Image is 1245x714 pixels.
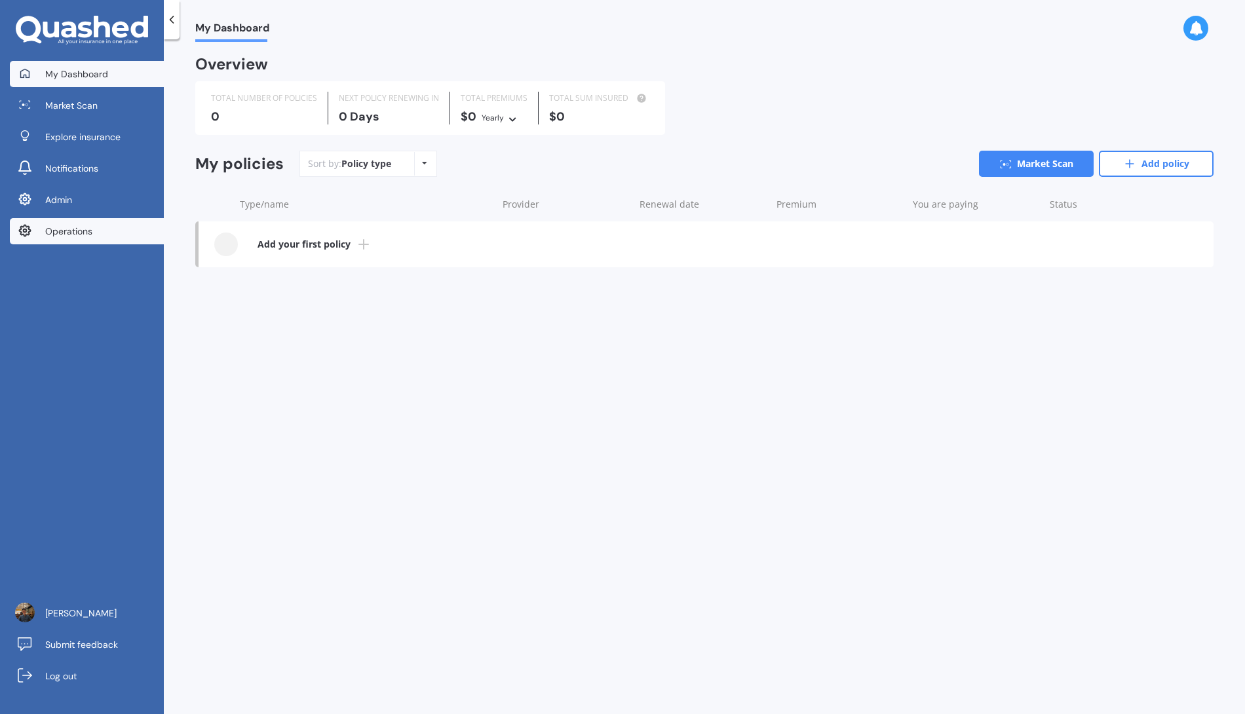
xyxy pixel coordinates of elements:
[10,155,164,181] a: Notifications
[339,92,439,105] div: NEXT POLICY RENEWING IN
[10,218,164,244] a: Operations
[979,151,1094,177] a: Market Scan
[45,669,77,683] span: Log out
[10,600,164,626] a: [PERSON_NAME]
[339,110,439,123] div: 0 Days
[10,61,164,87] a: My Dashboard
[45,225,92,238] span: Operations
[1099,151,1214,177] a: Add policy
[45,638,118,651] span: Submit feedback
[640,198,766,211] div: Renewal date
[308,157,391,170] div: Sort by:
[45,99,98,112] span: Market Scan
[549,110,649,123] div: $0
[45,193,72,206] span: Admin
[10,92,164,119] a: Market Scan
[45,162,98,175] span: Notifications
[503,198,629,211] div: Provider
[461,92,527,105] div: TOTAL PREMIUMS
[10,663,164,689] a: Log out
[211,92,317,105] div: TOTAL NUMBER OF POLICIES
[1050,198,1148,211] div: Status
[482,111,504,124] div: Yearly
[258,238,351,251] b: Add your first policy
[10,631,164,658] a: Submit feedback
[913,198,1039,211] div: You are paying
[45,607,117,620] span: [PERSON_NAME]
[211,110,317,123] div: 0
[195,58,268,71] div: Overview
[195,22,269,39] span: My Dashboard
[10,124,164,150] a: Explore insurance
[549,92,649,105] div: TOTAL SUM INSURED
[199,221,1214,267] a: Add your first policy
[10,187,164,213] a: Admin
[240,198,492,211] div: Type/name
[45,130,121,143] span: Explore insurance
[15,603,35,622] img: ACg8ocJLa-csUtcL-80ItbA20QSwDJeqfJvWfn8fgM9RBEIPTcSLDHdf=s96-c
[341,157,391,170] div: Policy type
[45,67,108,81] span: My Dashboard
[195,155,284,174] div: My policies
[461,110,527,124] div: $0
[776,198,903,211] div: Premium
